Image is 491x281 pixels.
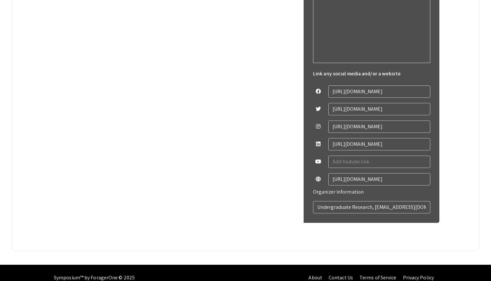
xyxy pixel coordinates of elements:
input: Add any website link [328,173,430,185]
a: Terms of Service [359,274,397,281]
input: E.g. Helen Larson, hlar@institution.edu [313,201,430,213]
a: Contact Us [329,274,353,281]
input: Add Instagram link [328,121,430,133]
a: About [308,274,322,281]
input: Add Facebook link [328,85,430,98]
iframe: Chat [5,252,28,276]
h6: Link any social media and/or a website [313,67,430,80]
input: Add Twitter link [328,103,430,115]
input: Add Youtube link [328,156,430,168]
input: Add Linkedin link [328,138,430,150]
a: Privacy Policy [403,274,434,281]
p: Organizer Information [313,188,430,196]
